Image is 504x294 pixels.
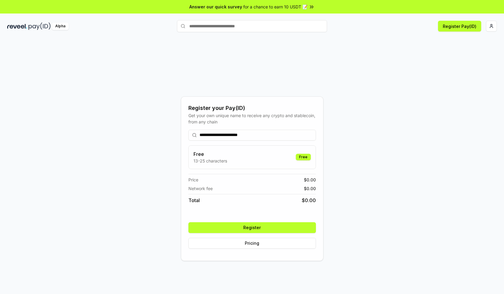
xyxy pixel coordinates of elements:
div: Alpha [52,23,69,30]
img: reveel_dark [7,23,27,30]
button: Pricing [188,238,316,249]
h3: Free [193,150,227,158]
div: Register your Pay(ID) [188,104,316,112]
p: 13-25 characters [193,158,227,164]
button: Register [188,222,316,233]
span: Total [188,197,200,204]
span: Answer our quick survey [189,4,242,10]
span: Price [188,177,198,183]
img: pay_id [28,23,51,30]
span: $ 0.00 [302,197,316,204]
span: $ 0.00 [304,185,316,192]
button: Register Pay(ID) [438,21,481,32]
div: Get your own unique name to receive any crypto and stablecoin, from any chain [188,112,316,125]
span: $ 0.00 [304,177,316,183]
span: for a chance to earn 10 USDT 📝 [243,4,307,10]
span: Network fee [188,185,213,192]
div: Free [296,154,311,160]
